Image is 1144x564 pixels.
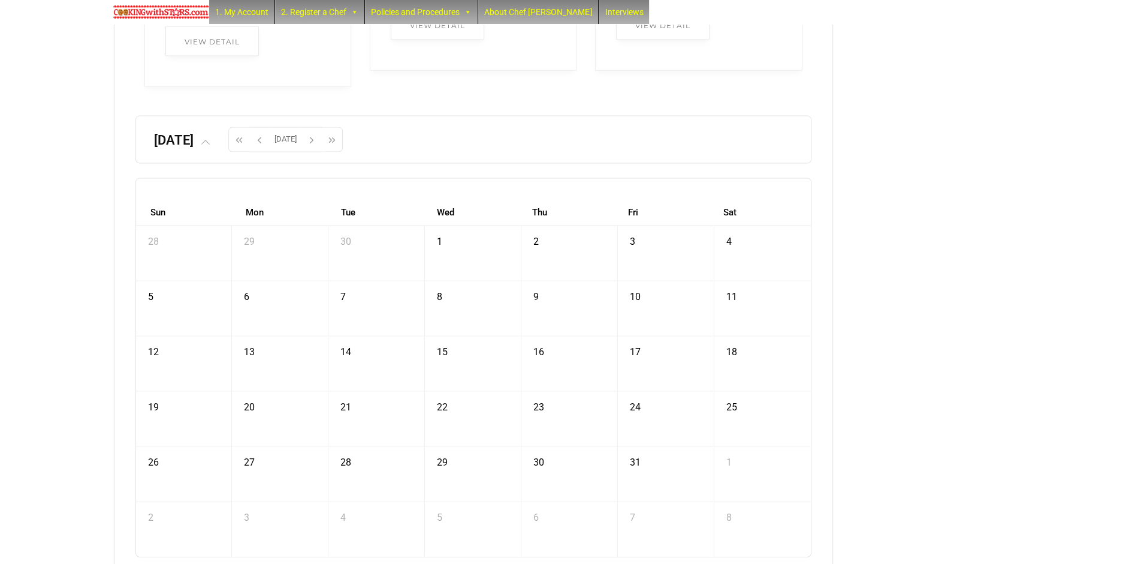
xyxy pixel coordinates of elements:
a: October 15, 1000 [431,337,454,362]
a: October 13, 1000 [238,337,261,362]
td: October 18, 1000 [714,337,811,392]
a: October 7, 1000 [334,281,352,307]
a: October 19, 1000 [142,392,165,417]
a: October 27, 1000 [238,447,261,472]
td: October 24, 1000 [618,392,714,447]
td: October 22, 1000 [425,392,521,447]
a: Wednesday [434,203,457,222]
td: September 29, 1000 [232,226,328,281]
td: October 27, 1000 [232,447,328,502]
td: October 6, 1000 [232,281,328,337]
a: October 20, 1000 [238,392,261,417]
td: November 5, 1000 [425,502,521,557]
a: October 9, 1000 [527,281,545,307]
a: November 3, 1000 [238,502,255,527]
a: October 18, 1000 [720,337,743,362]
a: Sunday [148,203,168,222]
button: Previous year [228,127,249,152]
td: October 19, 1000 [136,392,233,447]
td: October 13, 1000 [232,337,328,392]
td: September 28, 1000 [136,226,233,281]
a: Thursday [530,203,550,222]
a: October 30, 1000 [527,447,550,472]
td: October 17, 1000 [618,337,714,392]
td: November 4, 1000 [328,502,425,557]
a: October 5, 1000 [142,281,159,307]
button: [DATE] [270,127,301,152]
a: October 22, 1000 [431,392,454,417]
td: October 29, 1000 [425,447,521,502]
td: October 9, 1000 [521,281,618,337]
td: October 20, 1000 [232,392,328,447]
a: October 6, 1000 [238,281,255,307]
td: November 2, 1000 [136,502,233,557]
a: October 4, 1000 [720,226,738,251]
td: November 8, 1000 [714,502,811,557]
a: October 23, 1000 [527,392,550,417]
td: November 7, 1000 [618,502,714,557]
td: October 11, 1000 [714,281,811,337]
td: October 15, 1000 [425,337,521,392]
a: View Detail [391,10,484,40]
a: November 6, 1000 [527,502,545,527]
td: October 30, 1000 [521,447,618,502]
td: October 26, 1000 [136,447,233,502]
a: October 11, 1000 [720,281,743,307]
td: October 4, 1000 [714,226,811,281]
a: October 1, 1000 [431,226,448,251]
a: Tuesday [339,203,358,222]
a: October 17, 1000 [624,337,647,362]
a: November 2, 1000 [142,502,159,527]
td: October 1, 1000 [425,226,521,281]
a: Friday [626,203,641,222]
button: Next month [301,127,322,152]
a: October 28, 1000 [334,447,357,472]
a: October 12, 1000 [142,337,165,362]
td: October 5, 1000 [136,281,233,337]
td: October 8, 1000 [425,281,521,337]
button: Previous month [249,127,270,152]
a: November 7, 1000 [624,502,641,527]
a: October 25, 1000 [720,392,743,417]
a: October 3, 1000 [624,226,641,251]
a: November 5, 1000 [431,502,448,527]
td: September 30, 1000 [328,226,425,281]
a: November 4, 1000 [334,502,352,527]
a: Monday [243,203,266,222]
a: October 21, 1000 [334,392,357,417]
td: October 10, 1000 [618,281,714,337]
button: Next year [322,127,343,152]
a: View Detail [165,26,259,56]
a: October 26, 1000 [142,447,165,472]
a: View Detail [616,10,710,40]
a: October 29, 1000 [431,447,454,472]
td: October 23, 1000 [521,392,618,447]
td: October 31, 1000 [618,447,714,502]
a: October 16, 1000 [527,337,550,362]
a: October 31, 1000 [624,447,647,472]
h2: [DATE] [154,133,216,148]
td: October 25, 1000 [714,392,811,447]
td: October 3, 1000 [618,226,714,281]
td: October 12, 1000 [136,337,233,392]
td: November 6, 1000 [521,502,618,557]
td: November 3, 1000 [232,502,328,557]
a: November 8, 1000 [720,502,738,527]
a: September 30, 1000 [334,226,357,251]
td: November 1, 1000 [714,447,811,502]
td: October 7, 1000 [328,281,425,337]
td: October 14, 1000 [328,337,425,392]
td: October 21, 1000 [328,392,425,447]
td: October 16, 1000 [521,337,618,392]
a: October 10, 1000 [624,281,647,307]
a: October 14, 1000 [334,337,357,362]
img: Chef Paula's Cooking With Stars [113,5,209,19]
td: October 2, 1000 [521,226,618,281]
a: November 1, 1000 [720,447,738,472]
a: Saturday [721,203,739,222]
a: September 28, 1000 [142,226,165,251]
a: October 8, 1000 [431,281,448,307]
a: October 2, 1000 [527,226,545,251]
td: October 28, 1000 [328,447,425,502]
a: September 29, 1000 [238,226,261,251]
